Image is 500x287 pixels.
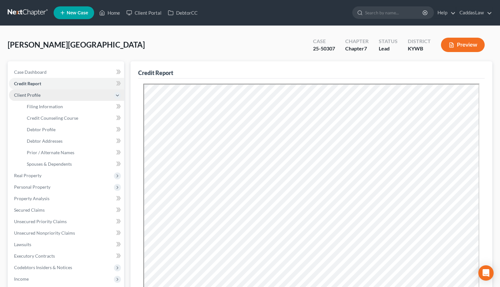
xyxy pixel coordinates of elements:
[14,207,45,213] span: Secured Claims
[9,239,124,250] a: Lawsuits
[364,45,367,51] span: 7
[27,150,74,155] span: Prior / Alternate Names
[22,158,124,170] a: Spouses & Dependents
[14,81,41,86] span: Credit Report
[14,265,72,270] span: Codebtors Insiders & Notices
[365,7,423,19] input: Search by name...
[379,38,398,45] div: Status
[313,45,335,52] div: 25-50307
[14,69,47,75] span: Case Dashboard
[14,196,49,201] span: Property Analysis
[14,230,75,236] span: Unsecured Nonpriority Claims
[22,112,124,124] a: Credit Counseling Course
[27,127,56,132] span: Debtor Profile
[478,265,494,281] div: Open Intercom Messenger
[408,45,431,52] div: KYWB
[14,242,31,247] span: Lawsuits
[441,38,485,52] button: Preview
[9,66,124,78] a: Case Dashboard
[165,7,201,19] a: DebtorCC
[14,276,29,282] span: Income
[14,92,41,98] span: Client Profile
[22,124,124,135] a: Debtor Profile
[8,40,145,49] span: [PERSON_NAME][GEOGRAPHIC_DATA]
[9,193,124,204] a: Property Analysis
[379,45,398,52] div: Lead
[22,147,124,158] a: Prior / Alternate Names
[27,115,78,121] span: Credit Counseling Course
[14,173,41,178] span: Real Property
[434,7,456,19] a: Help
[14,219,67,224] span: Unsecured Priority Claims
[14,184,50,190] span: Personal Property
[14,253,55,259] span: Executory Contracts
[22,101,124,112] a: Filing Information
[313,38,335,45] div: Case
[345,45,369,52] div: Chapter
[67,11,88,15] span: New Case
[123,7,165,19] a: Client Portal
[456,7,492,19] a: CaddasLaw
[9,204,124,216] a: Secured Claims
[138,69,173,77] div: Credit Report
[345,38,369,45] div: Chapter
[408,38,431,45] div: District
[9,250,124,262] a: Executory Contracts
[9,78,124,89] a: Credit Report
[96,7,123,19] a: Home
[27,161,72,167] span: Spouses & Dependents
[9,227,124,239] a: Unsecured Nonpriority Claims
[9,216,124,227] a: Unsecured Priority Claims
[27,104,63,109] span: Filing Information
[27,138,63,144] span: Debtor Addresses
[22,135,124,147] a: Debtor Addresses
